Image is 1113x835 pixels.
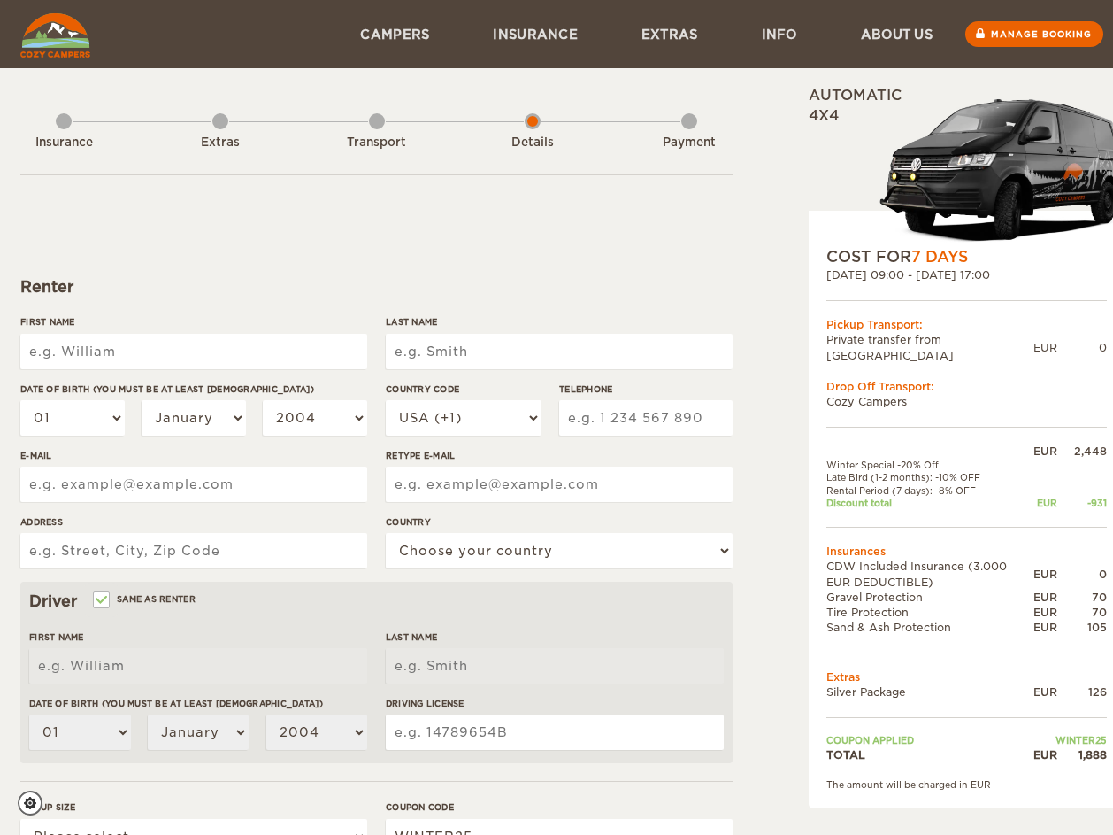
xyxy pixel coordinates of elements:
label: Same as renter [95,591,196,607]
label: First Name [20,315,367,329]
div: EUR [1033,497,1057,509]
div: Payment [641,135,738,151]
div: Driver [29,591,724,612]
div: Extras [172,135,269,151]
div: EUR [1033,605,1057,620]
div: EUR [1033,444,1057,459]
div: Insurance [15,135,112,151]
td: Late Bird (1-2 months): -10% OFF [826,471,1033,483]
div: Drop Off Transport: [826,379,1107,394]
div: Details [484,135,581,151]
td: Private transfer from [GEOGRAPHIC_DATA] [826,332,1033,362]
td: Coupon applied [826,734,1033,746]
label: Last Name [386,630,724,644]
td: WINTER25 [1033,734,1107,746]
td: CDW Included Insurance (3.000 EUR DEDUCTIBLE) [826,559,1033,589]
div: 70 [1057,590,1107,605]
td: Extras [826,669,1107,684]
div: EUR [1033,620,1057,635]
a: Manage booking [965,21,1103,47]
label: Coupon code [386,800,733,814]
label: Telephone [559,383,733,396]
input: e.g. 1 234 567 890 [559,400,733,436]
label: Country Code [386,383,541,396]
td: Cozy Campers [826,394,1107,409]
input: e.g. William [20,334,367,369]
div: EUR [1033,684,1057,700]
input: e.g. Smith [386,648,724,684]
label: Date of birth (You must be at least [DEMOGRAPHIC_DATA]) [20,383,367,396]
input: e.g. Street, City, Zip Code [20,533,367,568]
td: TOTAL [826,747,1033,762]
label: E-mail [20,449,367,462]
div: [DATE] 09:00 - [DATE] 17:00 [826,267,1107,282]
div: COST FOR [826,246,1107,267]
label: Group size [20,800,367,814]
label: Driving License [386,697,724,710]
div: 1,888 [1057,747,1107,762]
input: Same as renter [95,596,106,607]
input: e.g. example@example.com [386,467,733,502]
input: e.g. Smith [386,334,733,369]
div: EUR [1033,747,1057,762]
div: EUR [1033,340,1057,355]
div: -931 [1057,497,1107,509]
td: Sand & Ash Protection [826,620,1033,635]
input: e.g. William [29,648,367,684]
td: Winter Special -20% Off [826,459,1033,471]
div: Renter [20,276,733,298]
input: e.g. example@example.com [20,467,367,502]
div: EUR [1033,567,1057,582]
span: 7 Days [911,248,968,266]
label: Country [386,515,733,529]
td: Rental Period (7 days): -8% OFF [826,484,1033,497]
div: 2,448 [1057,444,1107,459]
div: 105 [1057,620,1107,635]
td: Gravel Protection [826,590,1033,605]
label: Last Name [386,315,733,329]
div: 126 [1057,684,1107,700]
label: Retype E-mail [386,449,733,462]
div: 0 [1057,340,1107,355]
label: Date of birth (You must be at least [DEMOGRAPHIC_DATA]) [29,697,367,710]
input: e.g. 14789654B [386,715,724,750]
label: Address [20,515,367,529]
td: Discount total [826,497,1033,509]
div: Pickup Transport: [826,317,1107,332]
td: Insurances [826,544,1107,559]
div: 70 [1057,605,1107,620]
img: Cozy Campers [20,13,90,58]
a: Cookie settings [18,791,54,816]
td: Silver Package [826,684,1033,700]
div: 0 [1057,567,1107,582]
div: EUR [1033,590,1057,605]
div: The amount will be charged in EUR [826,778,1107,791]
label: First Name [29,630,367,644]
td: Tire Protection [826,605,1033,620]
div: Transport [328,135,426,151]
